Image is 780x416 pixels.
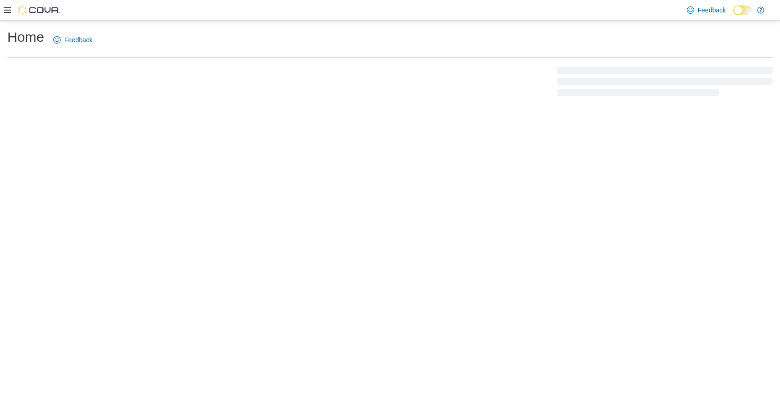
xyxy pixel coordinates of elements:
[18,6,60,15] img: Cova
[733,15,734,16] span: Dark Mode
[7,28,44,46] h1: Home
[64,35,92,44] span: Feedback
[557,69,773,98] span: Loading
[733,6,752,15] input: Dark Mode
[683,1,729,19] a: Feedback
[50,31,96,49] a: Feedback
[698,6,726,15] span: Feedback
